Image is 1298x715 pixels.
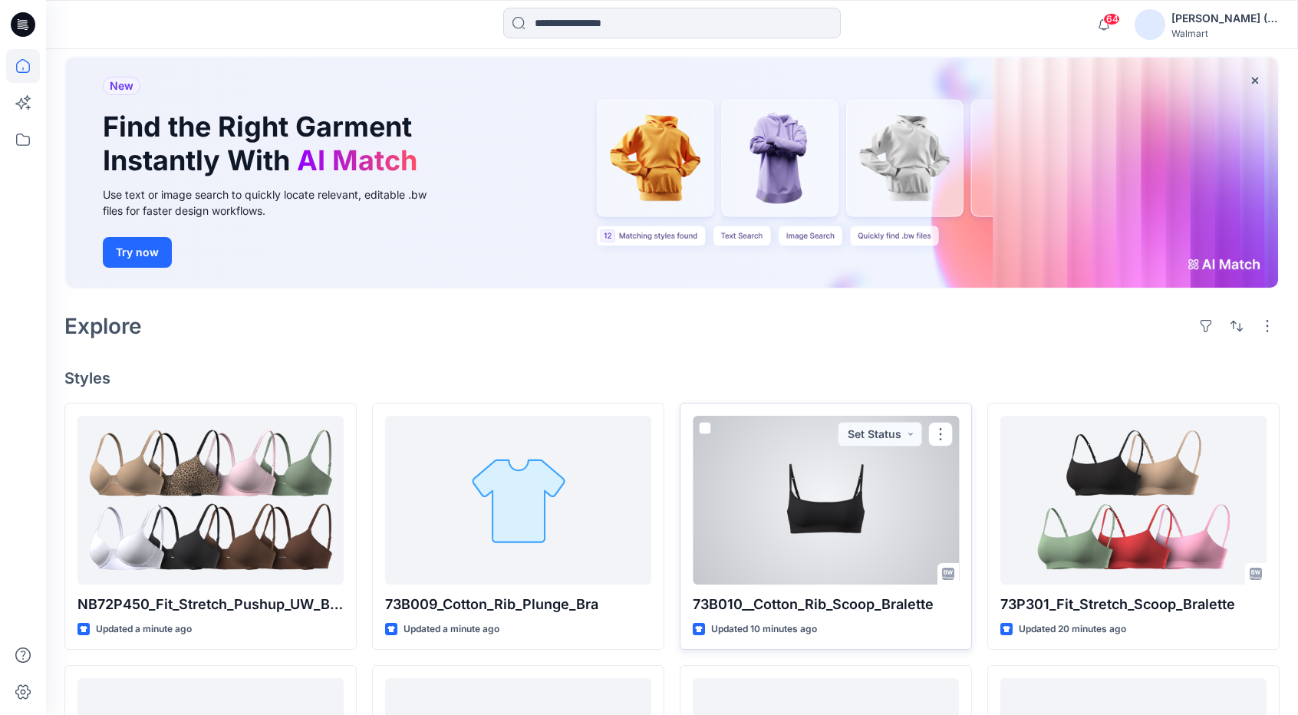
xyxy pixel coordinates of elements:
img: avatar [1135,9,1165,40]
div: Walmart [1171,28,1279,39]
p: NB72P450_Fit_Stretch_Pushup_UW_Bra (1) [77,594,344,615]
h4: Styles [64,369,1280,387]
div: [PERSON_NAME] (Delta Galil) [1171,9,1279,28]
a: 73P301_Fit_Stretch_Scoop_Bralette [1000,416,1267,585]
a: NB72P450_Fit_Stretch_Pushup_UW_Bra (1) [77,416,344,585]
button: Try now [103,237,172,268]
span: 64 [1103,13,1120,25]
div: Use text or image search to quickly locate relevant, editable .bw files for faster design workflows. [103,186,448,219]
p: Updated 20 minutes ago [1019,621,1126,638]
p: 73B009_Cotton_Rib_Plunge_Bra [385,594,651,615]
p: Updated a minute ago [404,621,499,638]
a: 73B010__Cotton_Rib_Scoop_Bralette [693,416,959,585]
span: AI Match [297,143,417,177]
p: Updated 10 minutes ago [711,621,817,638]
p: 73P301_Fit_Stretch_Scoop_Bralette [1000,594,1267,615]
h2: Explore [64,314,142,338]
a: 73B009_Cotton_Rib_Plunge_Bra [385,416,651,585]
p: Updated a minute ago [96,621,192,638]
p: 73B010__Cotton_Rib_Scoop_Bralette [693,594,959,615]
span: New [110,77,133,95]
h1: Find the Right Garment Instantly With [103,110,425,176]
